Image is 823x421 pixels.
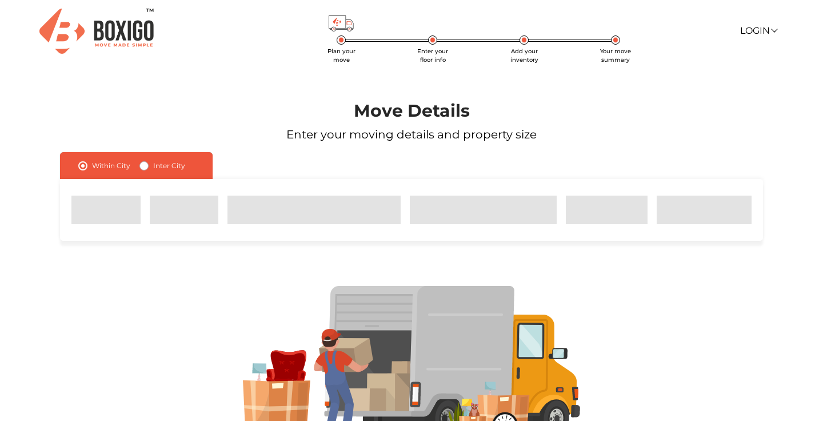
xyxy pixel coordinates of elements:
[39,9,154,54] img: Boxigo
[33,101,790,121] h1: Move Details
[510,47,538,63] span: Add your inventory
[417,47,448,63] span: Enter your floor info
[600,47,631,63] span: Your move summary
[92,159,130,173] label: Within City
[327,47,355,63] span: Plan your move
[153,159,185,173] label: Inter City
[740,25,777,36] a: Login
[33,126,790,143] p: Enter your moving details and property size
